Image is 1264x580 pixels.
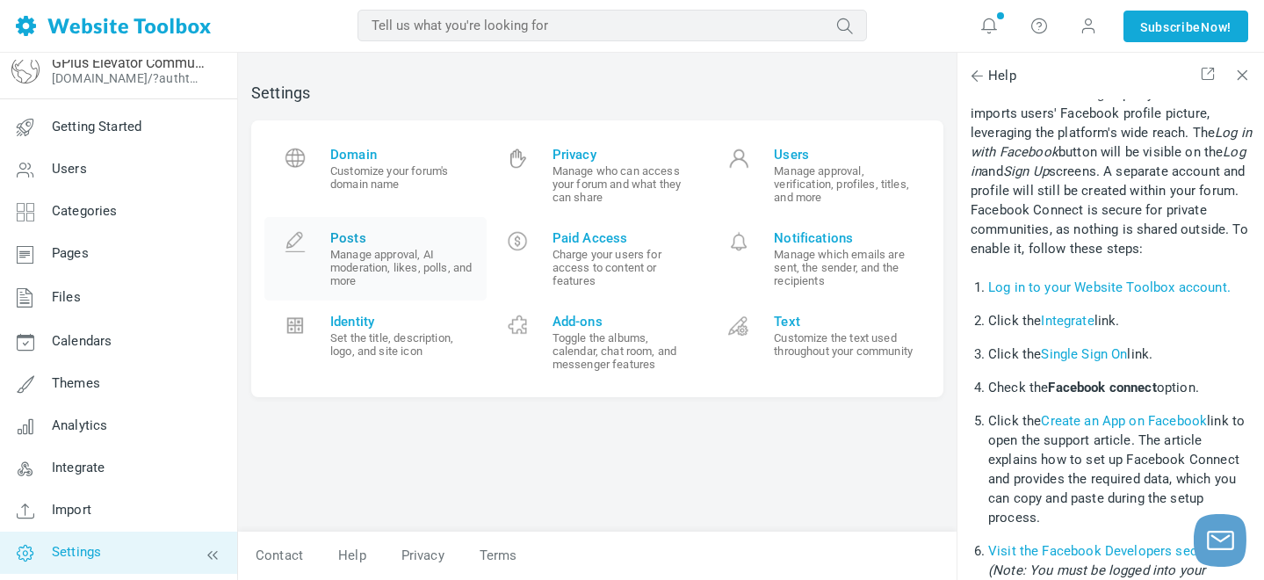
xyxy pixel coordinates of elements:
[971,144,1246,179] i: Log in
[708,217,930,301] a: Notifications Manage which emails are sent, the sender, and the recipients
[774,248,917,287] small: Manage which emails are sent, the sender, and the recipients
[330,331,473,358] small: Set the title, description, logo, and site icon
[487,217,709,301] a: Paid Access Charge your users for access to content or features
[1041,346,1127,362] a: Single Sign On
[330,164,473,191] small: Customize your forum's domain name
[1194,514,1246,567] button: Launch chat
[264,217,487,301] a: Posts Manage approval, AI moderation, likes, polls, and more
[1201,18,1231,37] span: Now!
[52,333,112,349] span: Calendars
[52,417,107,433] span: Analytics
[553,147,696,163] span: Privacy
[774,230,917,246] span: Notifications
[1041,313,1094,329] a: Integrate
[52,203,118,219] span: Categories
[1041,413,1207,429] a: Create an App on Facebook
[988,543,1224,559] a: Visit the Facebook Developers section.
[52,54,205,71] a: GPlus Elevator Community
[330,230,473,246] span: Posts
[553,331,696,371] small: Toggle the albums, calendar, chat room, and messenger features
[774,331,917,358] small: Customize the text used throughout your community
[384,540,462,571] a: Privacy
[988,279,1231,295] a: Log in to your Website Toolbox account.
[462,540,535,571] a: Terms
[971,66,1016,86] span: Help
[238,540,321,571] a: Contact
[1048,380,1156,395] b: Facebook connect
[971,125,1252,160] i: Log in with Facebook
[774,147,917,163] span: Users
[52,460,105,475] span: Integrate
[330,314,473,330] span: Identity
[988,304,1253,337] li: Click the link.
[264,301,487,384] a: Identity Set the title, description, logo, and site icon
[988,337,1253,371] li: Click the link.
[988,371,1253,404] li: Check the option.
[553,314,696,330] span: Add-ons
[52,119,141,134] span: Getting Started
[52,161,87,177] span: Users
[52,289,81,305] span: Files
[553,248,696,287] small: Charge your users for access to content or features
[52,502,91,518] span: Import
[774,314,917,330] span: Text
[774,164,917,204] small: Manage approval, verification, profiles, titles, and more
[358,10,867,41] input: Tell us what you're looking for
[52,375,100,391] span: Themes
[971,46,1253,258] p: Allow users to log in or sign up to your forum using their Facebook accounts. Facebook Connect in...
[321,540,384,571] a: Help
[1003,163,1049,179] i: Sign Up
[553,230,696,246] span: Paid Access
[553,164,696,204] small: Manage who can access your forum and what they can share
[52,71,205,85] a: [DOMAIN_NAME]/?authtoken=8990c5ca8ffd3b41fc3b63d061e86d7c&rememberMe=1
[330,147,473,163] span: Domain
[251,83,943,103] h2: Settings
[52,544,101,560] span: Settings
[52,245,89,261] span: Pages
[1123,11,1248,42] a: SubscribeNow!
[968,67,986,84] span: Back
[487,134,709,217] a: Privacy Manage who can access your forum and what they can share
[487,301,709,384] a: Add-ons Toggle the albums, calendar, chat room, and messenger features
[330,248,473,287] small: Manage approval, AI moderation, likes, polls, and more
[11,55,40,83] img: globe-icon.png
[708,134,930,217] a: Users Manage approval, verification, profiles, titles, and more
[708,301,930,384] a: Text Customize the text used throughout your community
[264,134,487,217] a: Domain Customize your forum's domain name
[988,404,1253,534] li: Click the link to open the support article. The article explains how to set up Facebook Connect a...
